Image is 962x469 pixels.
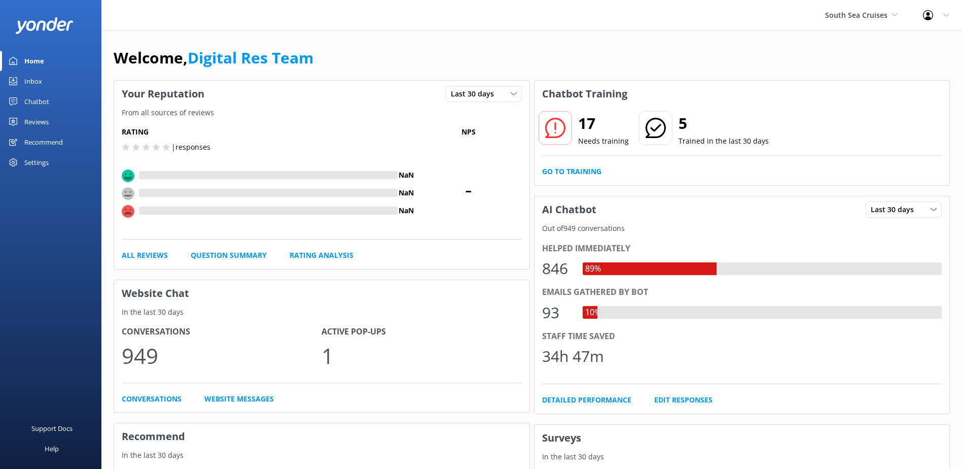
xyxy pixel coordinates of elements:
[542,300,573,325] div: 93
[679,136,769,147] p: Trained in the last 30 days
[542,256,573,281] div: 846
[24,112,49,132] div: Reviews
[578,136,629,147] p: Needs training
[825,10,887,20] span: South Sea Cruises
[188,47,313,68] a: Digital Res Team
[122,250,168,261] a: All Reviews
[542,330,942,343] div: Staff time saved
[679,111,769,136] h2: 5
[542,166,601,177] a: Go to Training
[535,451,950,462] p: In the last 30 days
[398,187,415,198] h4: NaN
[114,280,529,307] h3: Website Chat
[578,111,629,136] h2: 17
[542,394,631,406] a: Detailed Performance
[398,205,415,216] h4: NaN
[114,450,529,461] p: In the last 30 days
[45,439,59,459] div: Help
[535,196,604,223] h3: AI Chatbot
[171,142,210,153] p: | responses
[15,17,74,34] img: yonder-white-logo.png
[535,81,635,107] h3: Chatbot Training
[871,204,920,215] span: Last 30 days
[398,170,415,181] h4: NaN
[204,393,274,405] a: Website Messages
[24,71,42,91] div: Inbox
[122,325,322,339] h4: Conversations
[114,81,212,107] h3: Your Reputation
[542,286,942,299] div: Emails gathered by bot
[122,393,182,405] a: Conversations
[191,250,267,261] a: Question Summary
[451,88,500,99] span: Last 30 days
[24,132,63,152] div: Recommend
[322,325,521,339] h4: Active Pop-ups
[583,306,603,319] div: 10%
[415,176,522,202] span: -
[24,91,49,112] div: Chatbot
[122,339,322,373] p: 949
[415,126,522,138] p: NPS
[542,344,604,368] div: 34h 47m
[654,394,712,406] a: Edit Responses
[24,51,44,71] div: Home
[114,423,529,450] h3: Recommend
[583,262,603,276] div: 89%
[542,242,942,255] div: Helped immediately
[535,223,950,234] p: Out of 949 conversations
[114,46,313,70] h1: Welcome,
[24,152,49,173] div: Settings
[31,418,73,439] div: Support Docs
[290,250,353,261] a: Rating Analysis
[535,425,950,451] h3: Surveys
[114,107,529,118] p: From all sources of reviews
[322,339,521,373] p: 1
[114,307,529,318] p: In the last 30 days
[122,126,415,138] h5: Rating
